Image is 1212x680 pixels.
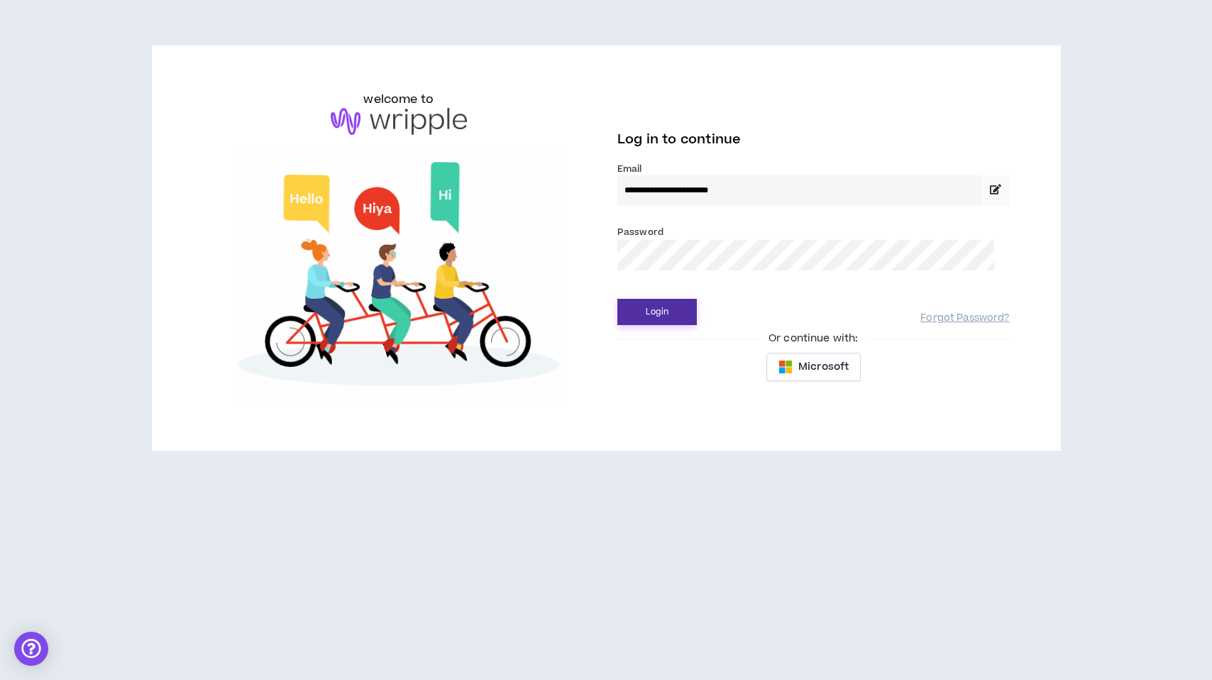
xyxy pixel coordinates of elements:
[766,353,861,381] button: Microsoft
[203,149,595,405] img: Welcome to Wripple
[617,299,697,325] button: Login
[617,131,741,148] span: Log in to continue
[331,108,467,135] img: logo-brand.png
[759,331,868,346] span: Or continue with:
[363,91,434,108] h6: welcome to
[617,226,663,238] label: Password
[617,163,1010,175] label: Email
[798,359,849,375] span: Microsoft
[14,632,48,666] div: Open Intercom Messenger
[920,312,1009,325] a: Forgot Password?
